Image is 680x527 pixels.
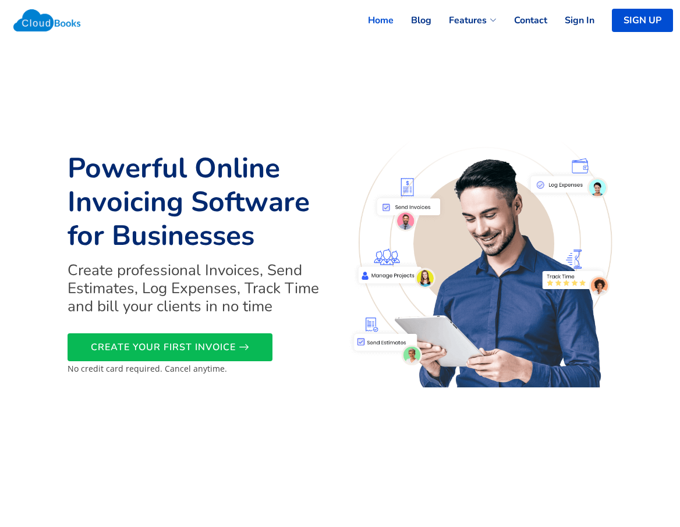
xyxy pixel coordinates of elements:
[497,8,547,33] a: Contact
[449,13,487,27] span: Features
[68,152,333,252] h1: Powerful Online Invoicing Software for Businesses
[394,8,431,33] a: Blog
[68,261,333,316] h2: Create professional Invoices, Send Estimates, Log Expenses, Track Time and bill your clients in n...
[68,363,227,374] small: No credit card required. Cancel anytime.
[612,9,673,32] a: SIGN UP
[547,8,594,33] a: Sign In
[68,333,272,361] a: CREATE YOUR FIRST INVOICE
[7,3,87,38] img: Cloudbooks Logo
[350,8,394,33] a: Home
[431,8,497,33] a: Features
